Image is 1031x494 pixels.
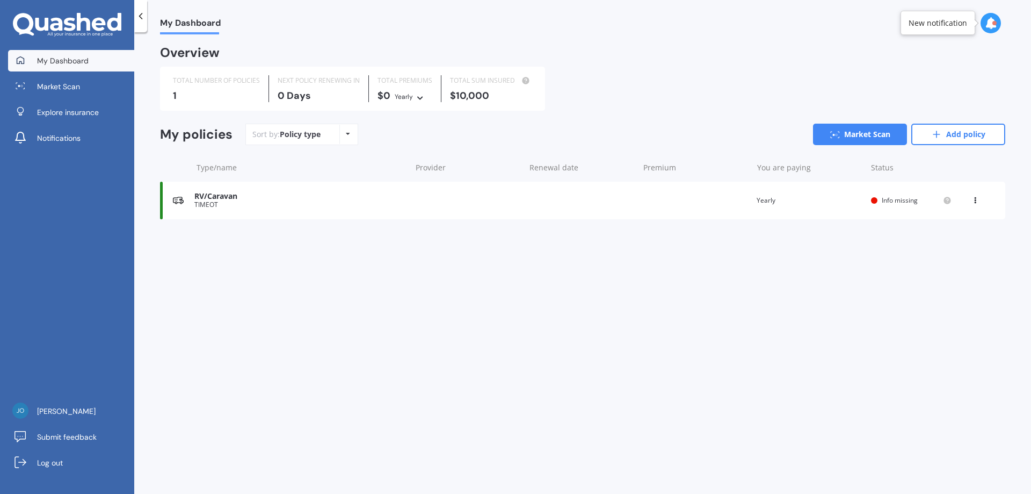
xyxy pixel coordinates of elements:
div: You are paying [757,162,862,173]
a: Log out [8,452,134,474]
div: Overview [160,47,220,58]
div: TIMEOT [194,201,405,209]
a: My Dashboard [8,50,134,71]
a: [PERSON_NAME] [8,400,134,422]
span: [PERSON_NAME] [37,406,96,417]
img: RV/Caravan [173,195,184,206]
span: Info missing [882,196,918,205]
div: TOTAL NUMBER OF POLICIES [173,75,260,86]
a: Explore insurance [8,102,134,123]
div: Type/name [197,162,407,173]
a: Market Scan [813,124,907,145]
div: Policy type [280,129,321,140]
div: Sort by: [252,129,321,140]
div: NEXT POLICY RENEWING IN [278,75,360,86]
div: New notification [909,18,967,28]
a: Notifications [8,127,134,149]
span: Explore insurance [37,107,99,118]
a: Submit feedback [8,426,134,448]
span: Market Scan [37,81,80,92]
a: Market Scan [8,76,134,97]
div: Provider [416,162,521,173]
span: My Dashboard [160,18,221,32]
div: Yearly [757,195,862,206]
div: RV/Caravan [194,192,405,201]
span: Log out [37,457,63,468]
div: Premium [643,162,749,173]
img: b74c3f21271e4a71174b3f376c6a4cc7 [12,403,28,419]
div: Yearly [395,91,413,102]
span: My Dashboard [37,55,89,66]
div: 1 [173,90,260,101]
div: My policies [160,127,233,142]
div: TOTAL SUM INSURED [450,75,532,86]
a: Add policy [911,124,1005,145]
div: TOTAL PREMIUMS [377,75,432,86]
span: Submit feedback [37,432,97,442]
div: $10,000 [450,90,532,101]
div: 0 Days [278,90,360,101]
div: Status [871,162,952,173]
div: $0 [377,90,432,102]
div: Renewal date [529,162,635,173]
span: Notifications [37,133,81,144]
